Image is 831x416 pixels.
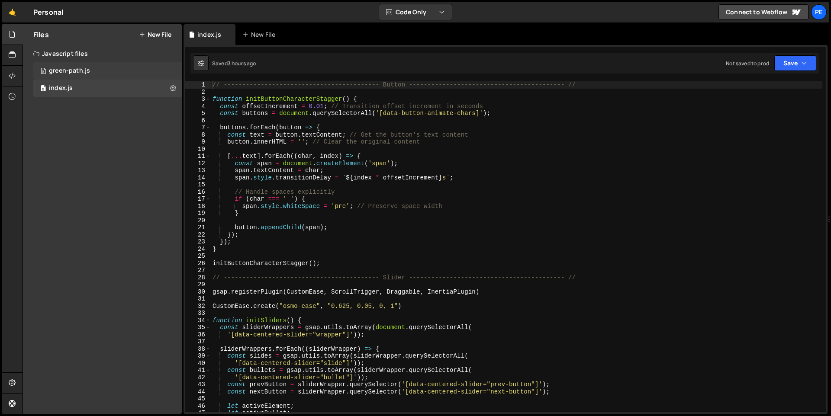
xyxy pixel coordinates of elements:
div: 42 [185,374,211,381]
div: 17245/47895.js [33,62,182,80]
div: 22 [185,231,211,239]
div: 19 [185,210,211,217]
a: Pe [811,4,827,20]
div: 2 [185,89,211,96]
div: 10 [185,146,211,153]
div: green-path.js [49,67,90,75]
div: 34 [185,317,211,324]
div: New File [242,30,279,39]
div: 3 hours ago [228,60,256,67]
div: 24 [185,246,211,253]
div: 37 [185,338,211,346]
div: 25 [185,253,211,260]
div: 14 [185,174,211,182]
div: 26 [185,260,211,267]
div: 29 [185,281,211,288]
div: index.js [49,84,73,92]
div: 43 [185,381,211,388]
button: Save [774,55,816,71]
div: 5 [185,110,211,117]
div: 39 [185,352,211,360]
div: 32 [185,303,211,310]
div: 46 [185,403,211,410]
div: 13 [185,167,211,174]
div: 18 [185,203,211,210]
div: Javascript files [23,45,182,62]
div: 16 [185,189,211,196]
div: 31 [185,295,211,303]
div: 12 [185,160,211,167]
div: 21 [185,224,211,231]
div: Not saved to prod [726,60,769,67]
span: 0 [41,68,46,75]
div: 8 [185,131,211,139]
div: 30 [185,288,211,296]
span: 0 [41,86,46,93]
div: 41 [185,367,211,374]
div: 44 [185,388,211,396]
div: 20 [185,217,211,224]
div: 35 [185,324,211,331]
h2: Files [33,30,49,39]
div: 1 [185,81,211,89]
div: 17245/47766.js [33,80,182,97]
button: New File [139,31,171,38]
div: 6 [185,117,211,125]
div: 38 [185,346,211,353]
div: 9 [185,138,211,146]
div: 27 [185,267,211,274]
div: 45 [185,395,211,403]
div: 15 [185,181,211,189]
div: 23 [185,238,211,246]
div: 4 [185,103,211,110]
div: 7 [185,124,211,131]
div: Personal [33,7,63,17]
a: 🤙 [2,2,23,22]
div: 40 [185,360,211,367]
div: index.js [197,30,221,39]
div: 3 [185,96,211,103]
button: Code Only [379,4,452,20]
div: 33 [185,310,211,317]
div: 11 [185,153,211,160]
div: Saved [212,60,256,67]
div: 17 [185,195,211,203]
div: 28 [185,274,211,282]
a: Connect to Webflow [718,4,808,20]
div: 36 [185,331,211,339]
